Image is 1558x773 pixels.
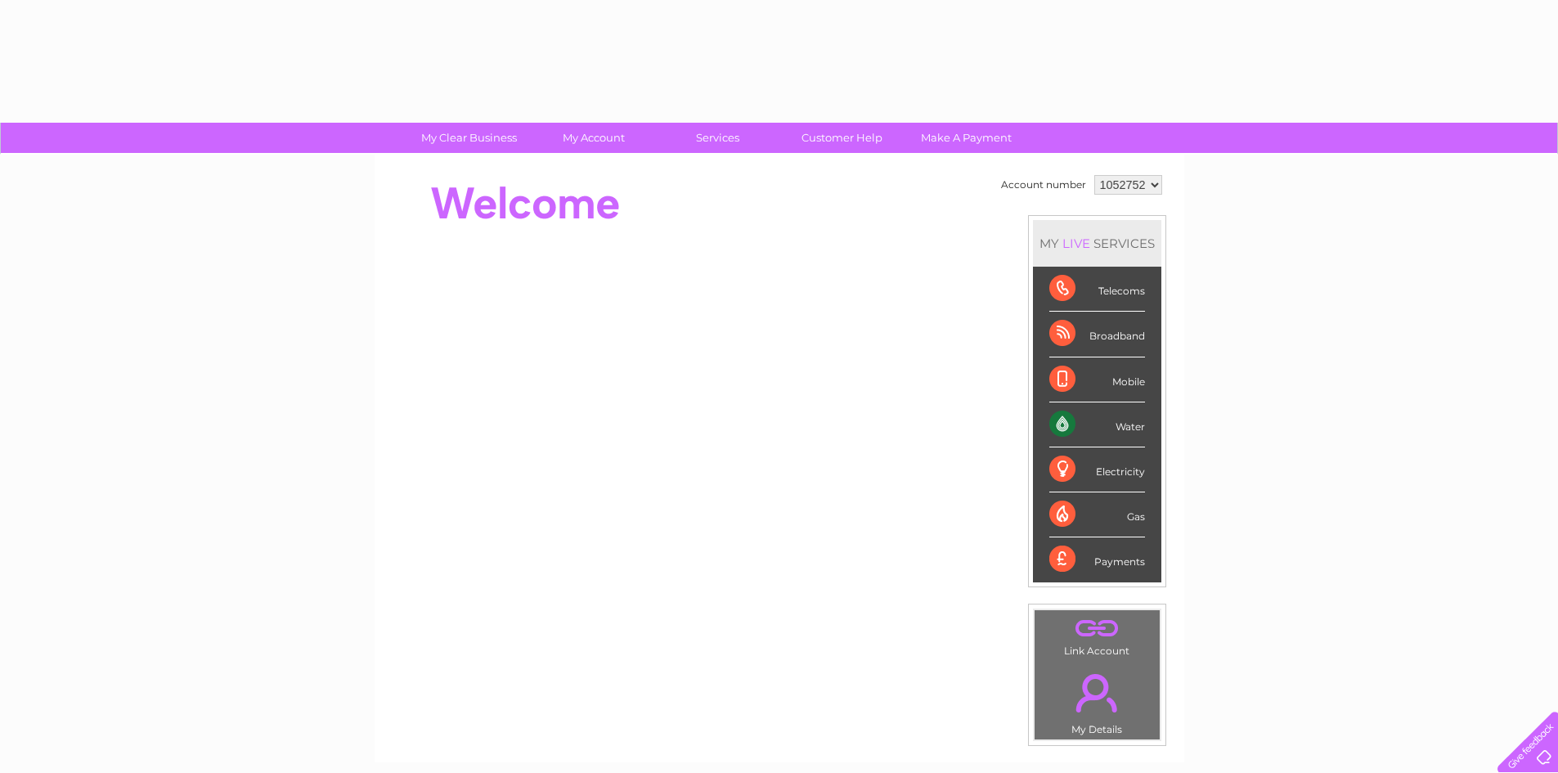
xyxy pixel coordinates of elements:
[1049,267,1145,312] div: Telecoms
[1033,220,1161,267] div: MY SERVICES
[526,123,661,153] a: My Account
[1049,357,1145,402] div: Mobile
[1049,402,1145,447] div: Water
[1034,660,1161,740] td: My Details
[1049,492,1145,537] div: Gas
[402,123,537,153] a: My Clear Business
[1034,609,1161,661] td: Link Account
[1059,236,1093,251] div: LIVE
[1039,614,1156,643] a: .
[1049,447,1145,492] div: Electricity
[1049,312,1145,357] div: Broadband
[899,123,1034,153] a: Make A Payment
[775,123,909,153] a: Customer Help
[650,123,785,153] a: Services
[1049,537,1145,582] div: Payments
[997,171,1090,199] td: Account number
[1039,664,1156,721] a: .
